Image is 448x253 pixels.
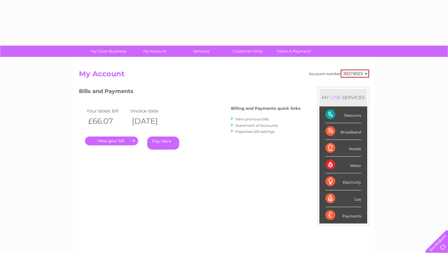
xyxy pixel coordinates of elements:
h2: My Account [79,70,369,81]
div: LIVE [329,95,342,100]
div: Mobile [325,140,361,157]
h4: Billing and Payments quick links [231,106,300,111]
div: Water [325,157,361,173]
a: Make A Payment [269,46,319,57]
th: £66.07 [85,115,129,127]
div: Gas [325,190,361,207]
a: View previous bills [235,117,269,121]
th: [DATE] [129,115,173,127]
td: Your latest bill [85,107,129,115]
a: My Account [130,46,180,57]
a: Statement of Accounts [235,123,278,128]
div: Telecoms [325,106,361,123]
div: MY SERVICES [319,89,367,106]
div: Broadband [325,123,361,140]
a: Services [176,46,226,57]
div: Payments [325,207,361,224]
a: My Clear Business [84,46,134,57]
a: . [85,137,138,145]
td: Invoice date [129,107,173,115]
div: Account number [309,70,369,78]
a: Pay Here [147,137,179,150]
a: Paperless bill settings [235,129,275,134]
h3: Bills and Payments [79,87,300,98]
div: Electricity [325,173,361,190]
a: Customer Help [222,46,273,57]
